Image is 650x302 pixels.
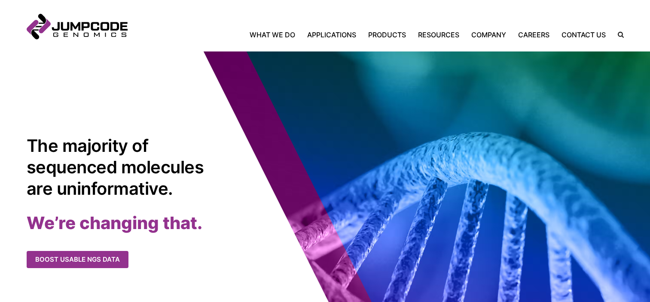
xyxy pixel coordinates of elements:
h2: We’re changing that. [27,212,325,234]
a: Resources [412,30,465,40]
h1: The majority of sequenced molecules are uninformative. [27,135,209,199]
nav: Primary Navigation [128,30,612,40]
a: Boost usable NGS data [27,251,128,269]
a: Contact Us [555,30,612,40]
a: Company [465,30,512,40]
label: Search the site. [612,32,624,38]
a: Careers [512,30,555,40]
a: What We Do [250,30,301,40]
a: Applications [301,30,362,40]
a: Products [362,30,412,40]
